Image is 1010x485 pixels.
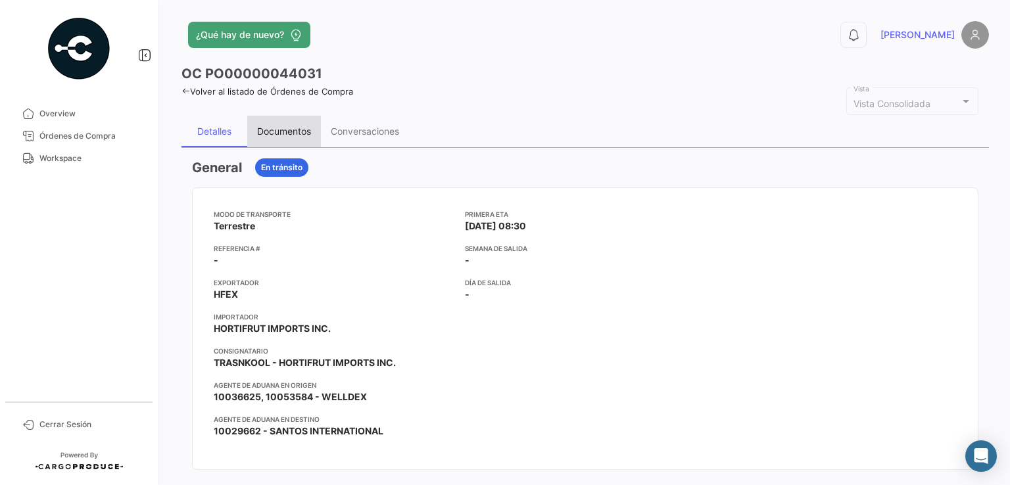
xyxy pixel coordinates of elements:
[192,158,242,177] h3: General
[465,209,706,219] app-card-info-title: Primera ETA
[465,219,526,233] span: [DATE] 08:30
[214,346,454,356] app-card-info-title: Consignatario
[11,147,147,170] a: Workspace
[880,28,955,41] span: [PERSON_NAME]
[965,440,997,472] div: Abrir Intercom Messenger
[214,414,454,425] app-card-info-title: Agente de Aduana en Destino
[257,126,311,137] div: Documentos
[214,390,367,404] span: 10036625, 10053584 - WELLDEX
[214,425,383,438] span: 10029662 - SANTOS INTERNATIONAL
[39,419,142,430] span: Cerrar Sesión
[214,312,454,322] app-card-info-title: Importador
[465,277,706,288] app-card-info-title: Día de Salida
[196,28,284,41] span: ¿Qué hay de nuevo?
[11,125,147,147] a: Órdenes de Compra
[331,126,399,137] div: Conversaciones
[214,254,218,267] span: -
[181,64,322,83] h3: OC PO00000044031
[465,254,469,267] span: -
[214,219,255,233] span: Terrestre
[39,108,142,120] span: Overview
[214,356,396,369] span: TRASNKOOL - HORTIFRUT IMPORTS INC.
[197,126,231,137] div: Detalles
[214,243,454,254] app-card-info-title: Referencia #
[188,22,310,48] button: ¿Qué hay de nuevo?
[39,130,142,142] span: Órdenes de Compra
[854,98,930,109] mat-select-trigger: Vista Consolidada
[181,86,353,97] a: Volver al listado de Órdenes de Compra
[261,162,302,173] span: En tránsito
[214,209,454,219] app-card-info-title: Modo de Transporte
[961,21,989,49] img: placeholder-user.png
[465,288,469,301] span: -
[46,16,112,81] img: powered-by.png
[214,288,238,301] span: HFEX
[214,322,331,335] span: HORTIFRUT IMPORTS INC.
[39,152,142,164] span: Workspace
[465,243,706,254] app-card-info-title: Semana de Salida
[11,103,147,125] a: Overview
[214,380,454,390] app-card-info-title: Agente de Aduana en Origen
[214,277,454,288] app-card-info-title: Exportador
